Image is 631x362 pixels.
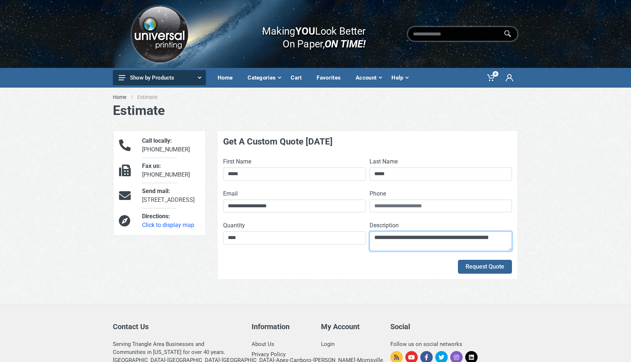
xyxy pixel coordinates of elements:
button: Show by Products [113,70,206,85]
label: Email [223,189,238,198]
label: First Name [223,157,251,166]
h1: Estimate [113,103,518,119]
div: Follow us on social networks [390,340,518,348]
span: Directions: [142,213,170,220]
h4: Get A Custom Quote [DATE] [223,136,512,147]
button: Request Quote [458,260,512,274]
div: Categories [242,70,286,85]
div: Favorites [311,70,351,85]
i: ON TIME! [325,38,366,50]
div: [PHONE_NUMBER] [137,162,205,179]
div: [STREET_ADDRESS] [137,187,205,204]
div: Help [386,70,413,85]
a: Click to display map [142,222,194,228]
a: Home [213,68,242,88]
span: Call locally: [142,137,172,144]
a: Favorites [311,68,351,88]
h5: Information [252,322,310,331]
span: 0 [493,71,498,77]
a: Home [113,93,126,101]
nav: breadcrumb [113,93,518,101]
span: Send mail: [142,188,170,195]
li: Estimate [137,93,168,101]
h5: Social [390,322,518,331]
b: YOU [295,25,315,37]
label: Description [370,221,399,230]
a: Privacy Policy [252,351,286,358]
div: Account [351,70,386,85]
label: Quantity [223,221,245,230]
h5: My Account [321,322,379,331]
label: Last Name [370,157,398,166]
label: Phone [370,189,386,198]
div: Cart [286,70,311,85]
span: Fax us: [142,162,161,169]
img: Logo.png [129,3,190,65]
div: Home [213,70,242,85]
div: [PHONE_NUMBER] [137,136,205,154]
a: Cart [286,68,311,88]
a: About Us [252,341,274,347]
a: Login [321,341,334,347]
a: 0 [482,68,501,88]
h5: Contact Us [113,322,241,331]
div: Making Look Better On Paper, [248,18,366,50]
